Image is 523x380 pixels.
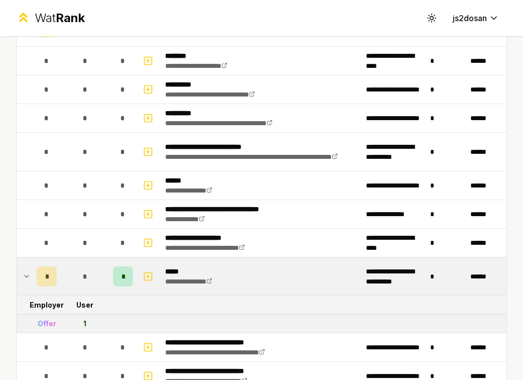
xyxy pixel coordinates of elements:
div: Offer [38,319,56,329]
button: js2dosan [445,9,507,27]
a: WatRank [16,10,85,26]
td: User [61,296,109,314]
span: Rank [56,11,85,25]
div: Wat [35,10,85,26]
td: Employer [33,296,61,314]
div: 1 [83,319,86,329]
span: js2dosan [453,12,487,24]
